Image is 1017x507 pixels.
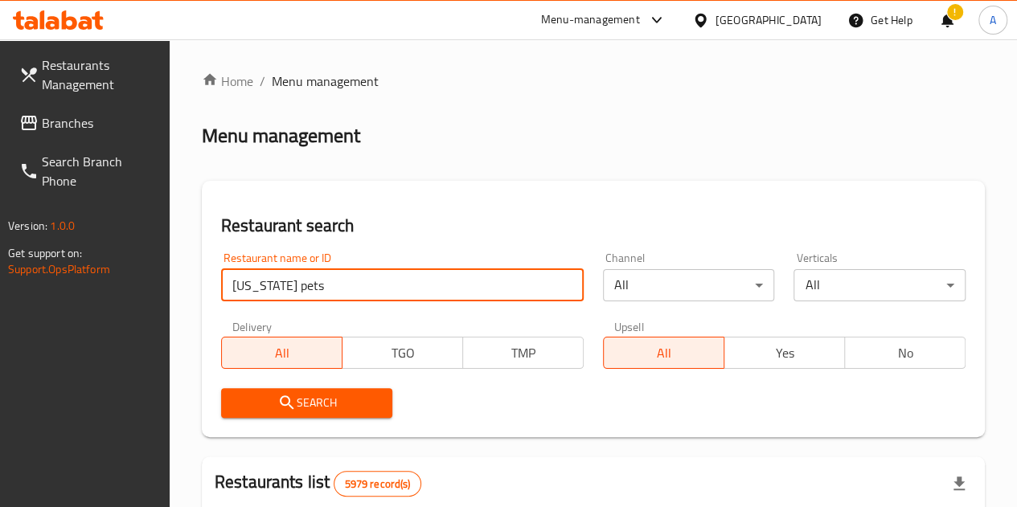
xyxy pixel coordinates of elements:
[349,341,457,365] span: TGO
[202,123,360,149] h2: Menu management
[541,10,640,30] div: Menu-management
[334,471,420,497] div: Total records count
[232,321,273,332] label: Delivery
[603,269,775,301] div: All
[228,341,336,365] span: All
[42,113,157,133] span: Branches
[610,341,718,365] span: All
[731,341,839,365] span: Yes
[234,393,380,413] span: Search
[851,341,959,365] span: No
[8,259,110,280] a: Support.OpsPlatform
[844,337,966,369] button: No
[603,337,724,369] button: All
[202,72,985,91] nav: breadcrumb
[221,269,584,301] input: Search for restaurant name or ID..
[614,321,644,332] label: Upsell
[8,243,82,264] span: Get support on:
[6,142,170,200] a: Search Branch Phone
[6,46,170,104] a: Restaurants Management
[221,337,342,369] button: All
[462,337,584,369] button: TMP
[221,214,966,238] h2: Restaurant search
[215,470,421,497] h2: Restaurants list
[342,337,463,369] button: TGO
[42,152,157,190] span: Search Branch Phone
[724,337,845,369] button: Yes
[260,72,265,91] li: /
[202,72,253,91] a: Home
[990,11,996,29] span: A
[940,464,978,503] div: Export file
[6,104,170,142] a: Branches
[42,55,157,94] span: Restaurants Management
[334,476,420,492] span: 5979 record(s)
[272,72,379,91] span: Menu management
[794,269,966,301] div: All
[470,341,577,365] span: TMP
[221,388,393,418] button: Search
[716,11,822,29] div: [GEOGRAPHIC_DATA]
[50,215,75,236] span: 1.0.0
[8,215,47,236] span: Version:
